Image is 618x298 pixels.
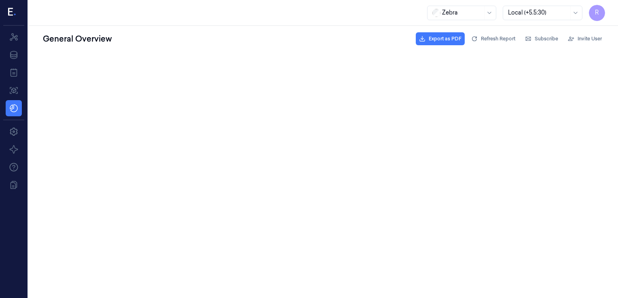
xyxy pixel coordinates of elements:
[429,35,461,42] span: Export as PDF
[522,32,561,45] button: Subscribe
[481,35,515,42] span: Refresh Report
[578,35,602,42] span: Invite User
[565,32,605,45] button: Invite User
[468,32,519,45] button: Refresh Report
[535,35,558,42] span: Subscribe
[589,5,605,21] button: R
[416,32,465,45] button: Export as PDF
[41,31,114,46] div: General Overview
